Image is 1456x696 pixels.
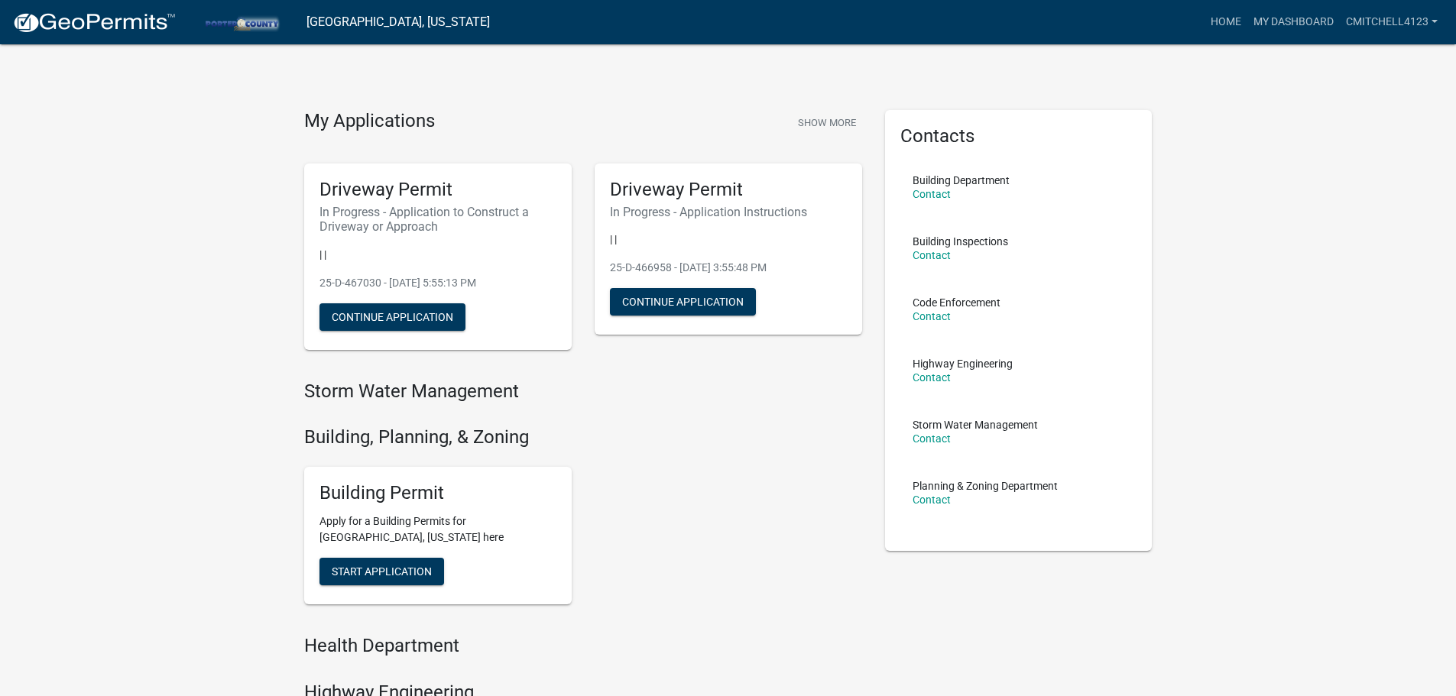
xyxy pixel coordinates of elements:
h5: Driveway Permit [319,179,556,201]
button: Show More [792,110,862,135]
a: cmitchell4123 [1340,8,1444,37]
a: Contact [913,188,951,200]
h5: Contacts [900,125,1137,147]
p: | | [319,247,556,263]
h6: In Progress - Application to Construct a Driveway or Approach [319,205,556,234]
a: Contact [913,432,951,445]
h4: Health Department [304,635,862,657]
p: Storm Water Management [913,419,1038,430]
h5: Driveway Permit [610,179,847,201]
p: 25-D-467030 - [DATE] 5:55:13 PM [319,275,556,291]
p: Building Department [913,175,1010,186]
a: Contact [913,249,951,261]
p: 25-D-466958 - [DATE] 3:55:48 PM [610,260,847,276]
a: Contact [913,310,951,322]
p: Building Inspections [913,236,1008,247]
p: Highway Engineering [913,358,1013,369]
button: Continue Application [319,303,465,331]
a: My Dashboard [1247,8,1340,37]
span: Start Application [332,565,432,578]
button: Continue Application [610,288,756,316]
button: Start Application [319,558,444,585]
p: Apply for a Building Permits for [GEOGRAPHIC_DATA], [US_STATE] here [319,513,556,545]
h4: Storm Water Management [304,380,862,403]
p: | | [610,231,847,248]
h4: Building, Planning, & Zoning [304,426,862,448]
a: Home [1205,8,1247,37]
a: [GEOGRAPHIC_DATA], [US_STATE] [306,9,490,35]
p: Planning & Zoning Department [913,481,1058,491]
a: Contact [913,371,951,384]
h4: My Applications [304,110,435,133]
p: Code Enforcement [913,297,1000,308]
img: Porter County, Indiana [188,11,294,32]
h5: Building Permit [319,482,556,504]
a: Contact [913,494,951,506]
h6: In Progress - Application Instructions [610,205,847,219]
